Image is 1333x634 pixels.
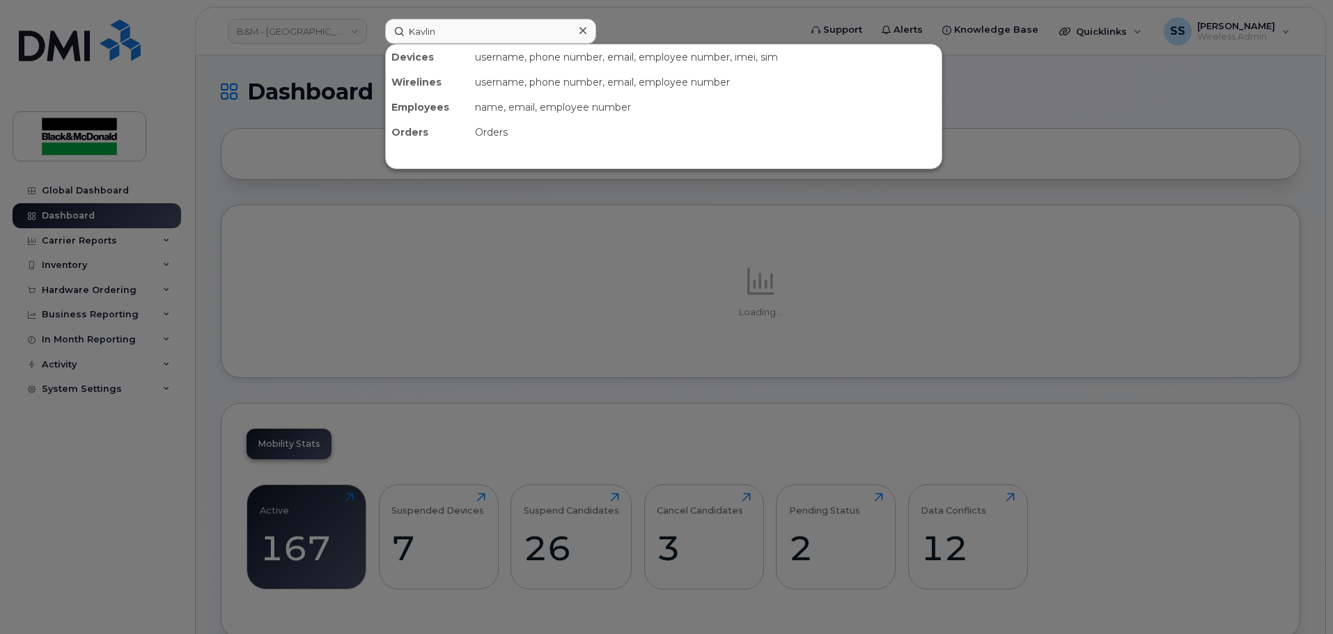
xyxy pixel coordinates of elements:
[469,95,942,120] div: name, email, employee number
[386,95,469,120] div: Employees
[469,120,942,145] div: Orders
[386,120,469,145] div: Orders
[469,70,942,95] div: username, phone number, email, employee number
[386,70,469,95] div: Wirelines
[469,45,942,70] div: username, phone number, email, employee number, imei, sim
[386,45,469,70] div: Devices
